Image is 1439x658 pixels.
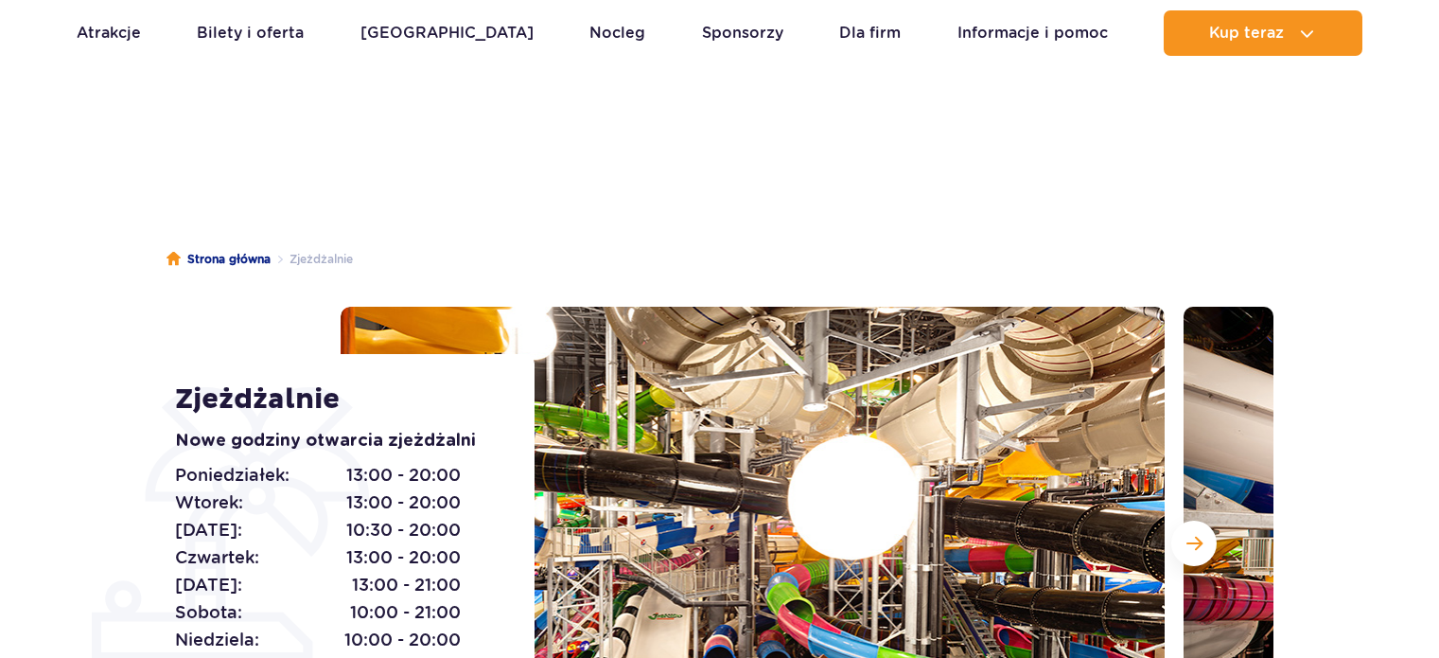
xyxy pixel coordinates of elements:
[346,544,461,571] span: 13:00 - 20:00
[702,10,783,56] a: Sponsorzy
[77,10,141,56] a: Atrakcje
[175,627,259,653] span: Niedziela:
[344,627,461,653] span: 10:00 - 20:00
[352,572,461,598] span: 13:00 - 21:00
[175,544,259,571] span: Czwartek:
[360,10,534,56] a: [GEOGRAPHIC_DATA]
[1209,25,1284,42] span: Kup teraz
[175,462,290,489] span: Poniedziałek:
[175,382,492,417] h1: Zjeżdżalnie
[1171,521,1217,566] button: Następny slajd
[350,599,461,626] span: 10:00 - 21:00
[957,10,1108,56] a: Informacje i pomoc
[589,10,645,56] a: Nocleg
[839,10,901,56] a: Dla firm
[346,462,461,489] span: 13:00 - 20:00
[175,572,242,598] span: [DATE]:
[175,428,492,454] p: Nowe godziny otwarcia zjeżdżalni
[175,599,242,626] span: Sobota:
[1164,10,1362,56] button: Kup teraz
[346,517,461,543] span: 10:30 - 20:00
[175,489,243,516] span: Wtorek:
[197,10,304,56] a: Bilety i oferta
[271,250,353,269] li: Zjeżdżalnie
[167,250,271,269] a: Strona główna
[346,489,461,516] span: 13:00 - 20:00
[175,517,242,543] span: [DATE]:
